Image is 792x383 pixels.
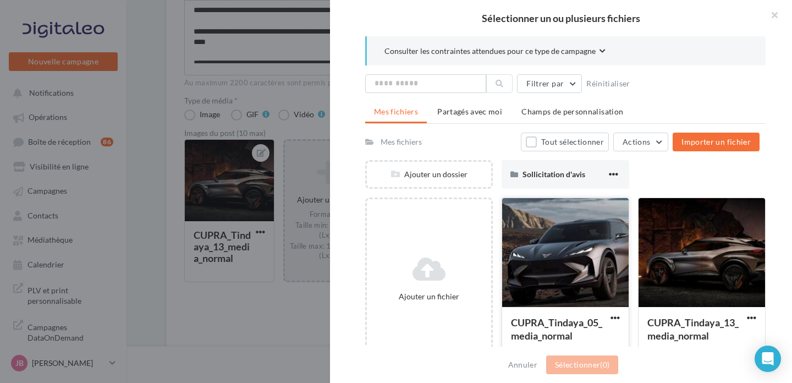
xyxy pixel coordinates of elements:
div: Ajouter un dossier [367,169,491,180]
div: Format d'image: jpeg [511,345,620,355]
button: Consulter les contraintes attendues pour ce type de campagne [384,45,606,59]
div: Open Intercom Messenger [755,346,781,372]
span: CUPRA_Tindaya_13_media_normal [647,316,739,342]
div: Ajouter un fichier [371,291,487,302]
h2: Sélectionner un ou plusieurs fichiers [348,13,774,23]
span: Consulter les contraintes attendues pour ce type de campagne [384,46,596,57]
span: (0) [600,360,609,369]
span: Actions [623,137,650,146]
button: Tout sélectionner [521,133,609,151]
button: Actions [613,133,668,151]
button: Importer un fichier [673,133,760,151]
span: Mes fichiers [374,107,418,116]
button: Annuler [504,358,542,371]
span: Importer un fichier [681,137,751,146]
span: CUPRA_Tindaya_05_media_normal [511,316,602,342]
span: Sollicitation d'avis [522,169,585,179]
span: Partagés avec moi [437,107,502,116]
button: Réinitialiser [582,77,635,90]
button: Filtrer par [517,74,582,93]
button: Sélectionner(0) [546,355,618,374]
span: Champs de personnalisation [521,107,623,116]
div: Format d'image: jpeg [647,345,756,355]
div: Mes fichiers [381,136,422,147]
